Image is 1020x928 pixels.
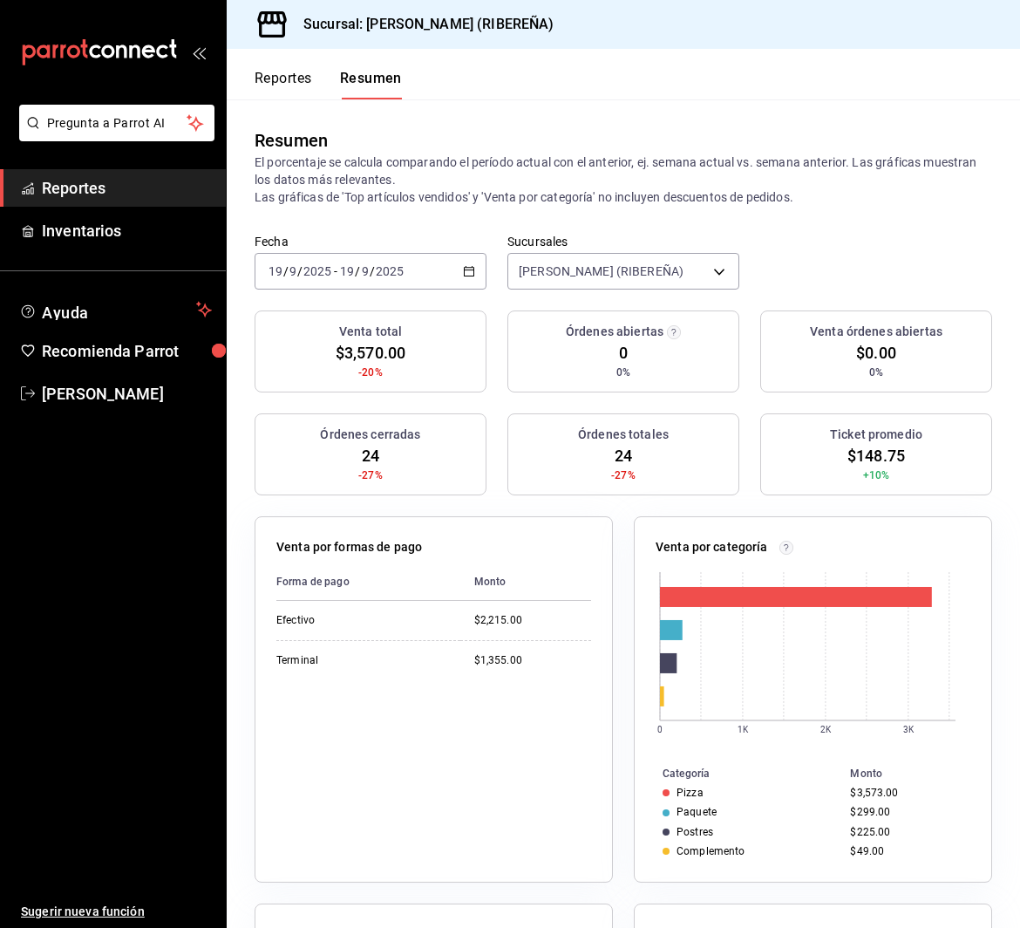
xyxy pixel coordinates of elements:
[677,826,713,838] div: Postres
[255,235,486,248] label: Fecha
[738,725,749,734] text: 1K
[339,323,402,341] h3: Venta total
[370,264,375,278] span: /
[863,467,890,483] span: +10%
[255,70,402,99] div: navigation tabs
[21,903,212,921] span: Sugerir nueva función
[856,341,896,365] span: $0.00
[42,299,189,320] span: Ayuda
[340,70,402,99] button: Resumen
[339,264,355,278] input: --
[474,613,591,628] div: $2,215.00
[507,235,739,248] label: Sucursales
[355,264,360,278] span: /
[276,538,422,556] p: Venta por formas de pago
[47,114,187,133] span: Pregunta a Parrot AI
[847,444,905,467] span: $148.75
[42,219,212,242] span: Inventarios
[192,45,206,59] button: open_drawer_menu
[474,653,591,668] div: $1,355.00
[289,264,297,278] input: --
[42,382,212,406] span: [PERSON_NAME]
[362,444,379,467] span: 24
[677,787,704,799] div: Pizza
[810,323,942,341] h3: Venta órdenes abiertas
[619,341,628,365] span: 0
[19,105,214,141] button: Pregunta a Parrot AI
[334,264,337,278] span: -
[616,365,630,380] span: 0%
[361,264,370,278] input: --
[578,426,669,444] h3: Órdenes totales
[289,14,554,35] h3: Sucursal: [PERSON_NAME] (RIBEREÑA)
[611,467,636,483] span: -27%
[656,538,768,556] p: Venta por categoría
[283,264,289,278] span: /
[42,339,212,363] span: Recomienda Parrot
[635,764,843,783] th: Categoría
[460,563,591,601] th: Monto
[820,725,832,734] text: 2K
[276,653,416,668] div: Terminal
[850,845,963,857] div: $49.00
[903,725,915,734] text: 3K
[42,176,212,200] span: Reportes
[850,806,963,818] div: $299.00
[297,264,303,278] span: /
[320,426,420,444] h3: Órdenes cerradas
[255,154,992,206] p: El porcentaje se calcula comparando el período actual con el anterior, ej. semana actual vs. sema...
[566,323,663,341] h3: Órdenes abiertas
[615,444,632,467] span: 24
[843,764,991,783] th: Monto
[850,826,963,838] div: $225.00
[830,426,922,444] h3: Ticket promedio
[657,725,663,734] text: 0
[375,264,405,278] input: ----
[276,563,460,601] th: Forma de pago
[12,126,214,145] a: Pregunta a Parrot AI
[358,365,383,380] span: -20%
[677,806,717,818] div: Paquete
[268,264,283,278] input: --
[358,467,383,483] span: -27%
[303,264,332,278] input: ----
[336,341,405,365] span: $3,570.00
[519,263,683,280] span: [PERSON_NAME] (RIBEREÑA)
[677,845,745,857] div: Complemento
[869,365,883,380] span: 0%
[276,613,416,628] div: Efectivo
[255,127,328,154] div: Resumen
[850,787,963,799] div: $3,573.00
[255,70,312,99] button: Reportes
